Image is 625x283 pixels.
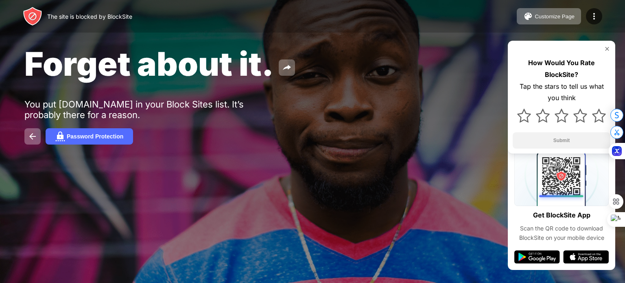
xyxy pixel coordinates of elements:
img: star.svg [573,109,587,123]
img: app-store.svg [563,250,609,263]
img: share.svg [282,63,292,72]
div: Get BlockSite App [533,209,590,221]
div: Tap the stars to tell us what you think [513,81,610,104]
img: pallet.svg [523,11,533,21]
div: Customize Page [535,13,575,20]
button: Password Protection [46,128,133,145]
img: google-play.svg [514,250,560,263]
img: menu-icon.svg [589,11,599,21]
img: back.svg [28,132,37,141]
div: The site is blocked by BlockSite [47,13,132,20]
div: You put [DOMAIN_NAME] in your Block Sites list. It’s probably there for a reason. [24,99,276,120]
span: Forget about it. [24,44,274,83]
img: star.svg [517,109,531,123]
img: rate-us-close.svg [604,46,610,52]
button: Customize Page [517,8,581,24]
img: password.svg [55,132,65,141]
img: star.svg [536,109,550,123]
img: star.svg [555,109,568,123]
img: header-logo.svg [23,7,42,26]
div: How Would You Rate BlockSite? [513,57,610,81]
div: Password Protection [67,133,123,140]
img: star.svg [592,109,606,123]
button: Submit [513,132,610,149]
div: Scan the QR code to download BlockSite on your mobile device [514,224,609,242]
